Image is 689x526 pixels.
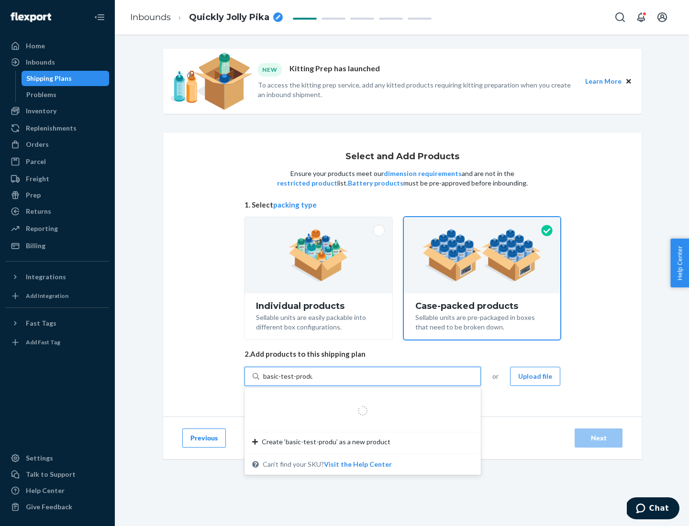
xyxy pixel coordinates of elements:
div: Orders [26,140,49,149]
div: Give Feedback [26,502,72,512]
a: Problems [22,87,110,102]
a: Inbounds [6,55,109,70]
button: Close Navigation [90,8,109,27]
a: Home [6,38,109,54]
button: Create ‘basic-test-produ’ as a new productCan't find your SKU? [324,460,392,469]
div: Settings [26,453,53,463]
button: Previous [182,428,226,448]
button: Next [575,428,622,448]
div: Freight [26,174,49,184]
a: Help Center [6,483,109,498]
span: 2. Add products to this shipping plan [244,349,560,359]
div: Sellable units are easily packable into different box configurations. [256,311,381,332]
div: Shipping Plans [26,74,72,83]
button: dimension requirements [384,169,462,178]
span: Can't find your SKU? [263,460,392,469]
a: Returns [6,204,109,219]
div: Billing [26,241,45,251]
button: Upload file [510,367,560,386]
span: Quickly Jolly Pika [189,11,269,24]
div: NEW [258,63,282,76]
button: Integrations [6,269,109,285]
div: Replenishments [26,123,77,133]
div: Inventory [26,106,56,116]
img: Flexport logo [11,12,51,22]
a: Inventory [6,103,109,119]
button: Open account menu [653,8,672,27]
button: Talk to Support [6,467,109,482]
iframe: Opens a widget where you can chat to one of our agents [627,497,679,521]
p: Kitting Prep has launched [289,63,380,76]
div: Case-packed products [415,301,549,311]
div: Sellable units are pre-packaged in boxes that need to be broken down. [415,311,549,332]
ol: breadcrumbs [122,3,290,32]
button: Give Feedback [6,499,109,515]
div: Talk to Support [26,470,76,479]
h1: Select and Add Products [345,152,459,162]
div: Parcel [26,157,46,166]
button: restricted product [277,178,337,188]
a: Add Fast Tag [6,335,109,350]
div: Fast Tags [26,318,56,328]
a: Settings [6,450,109,466]
span: or [492,372,499,381]
div: Next [583,433,614,443]
button: packing type [273,200,317,210]
div: Add Integration [26,292,68,300]
a: Inbounds [130,12,171,22]
a: Parcel [6,154,109,169]
button: Fast Tags [6,316,109,331]
button: Learn More [585,76,622,87]
p: Ensure your products meet our and are not in the list. must be pre-approved before inbounding. [276,169,529,188]
div: Returns [26,207,51,216]
span: Create ‘basic-test-produ’ as a new product [262,437,390,447]
span: 1. Select [244,200,560,210]
a: Add Integration [6,288,109,304]
div: Home [26,41,45,51]
button: Battery products [348,178,403,188]
div: Help Center [26,486,65,495]
div: Problems [26,90,56,99]
div: Individual products [256,301,381,311]
a: Billing [6,238,109,253]
a: Orders [6,137,109,152]
div: Add Fast Tag [26,338,60,346]
p: To access the kitting prep service, add any kitted products requiring kitting preparation when yo... [258,80,577,99]
img: individual-pack.facf35554cb0f1810c75b2bd6df2d64e.png [289,229,348,282]
a: Reporting [6,221,109,236]
a: Shipping Plans [22,71,110,86]
button: Help Center [670,239,689,287]
button: Open Search Box [611,8,630,27]
div: Inbounds [26,57,55,67]
input: Create ‘basic-test-produ’ as a new productCan't find your SKU?Visit the Help Center [263,372,312,381]
a: Prep [6,187,109,203]
button: Open notifications [632,8,651,27]
div: Reporting [26,224,58,233]
a: Replenishments [6,121,109,136]
div: Integrations [26,272,66,282]
button: Close [623,76,634,87]
a: Freight [6,171,109,186]
div: Prep [26,190,41,200]
img: case-pack.59cecea509d18c883b923b81aeac6d0b.png [422,229,542,282]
